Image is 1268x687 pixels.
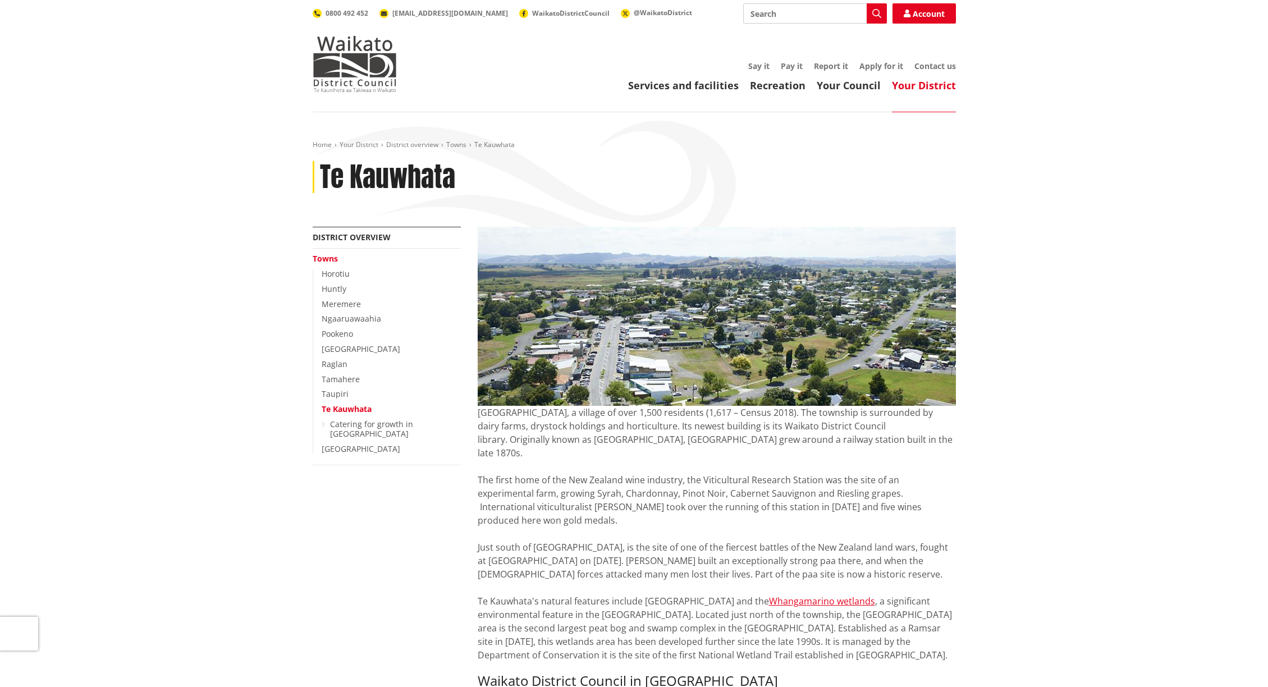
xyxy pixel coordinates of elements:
a: Towns [446,140,466,149]
a: Ngaaruawaahia [322,313,381,324]
a: Contact us [914,61,956,71]
a: Recreation [750,79,805,92]
a: Report it [814,61,848,71]
span: @WaikatoDistrict [634,8,692,17]
a: [GEOGRAPHIC_DATA] [322,343,400,354]
a: [GEOGRAPHIC_DATA] [322,443,400,454]
a: Your District [340,140,378,149]
a: Taupiri [322,388,349,399]
a: Whangamarino wetlands [769,595,875,607]
a: @WaikatoDistrict [621,8,692,17]
nav: breadcrumb [313,140,956,150]
img: Te Kauwhata town [478,227,956,406]
img: Waikato District Council - Te Kaunihera aa Takiwaa o Waikato [313,36,397,92]
a: Home [313,140,332,149]
a: District overview [313,232,391,242]
a: Pay it [781,61,803,71]
h1: Te Kauwhata [320,161,455,194]
a: Services and facilities [628,79,739,92]
a: WaikatoDistrictCouncil [519,8,610,18]
a: Apply for it [859,61,903,71]
a: Huntly [322,283,346,294]
a: Your District [892,79,956,92]
p: [GEOGRAPHIC_DATA], a village of over 1,500 residents (1,617 – Census 2018). The township is surro... [478,406,956,662]
a: Your Council [817,79,881,92]
a: [EMAIL_ADDRESS][DOMAIN_NAME] [379,8,508,18]
a: Horotiu [322,268,350,279]
span: 0800 492 452 [326,8,368,18]
a: Say it [748,61,770,71]
a: Raglan [322,359,347,369]
a: District overview [386,140,438,149]
a: Meremere [322,299,361,309]
span: WaikatoDistrictCouncil [532,8,610,18]
a: Towns [313,253,338,264]
span: Te Kauwhata [474,140,515,149]
a: Pookeno [322,328,353,339]
a: 0800 492 452 [313,8,368,18]
a: Catering for growth in [GEOGRAPHIC_DATA] [330,419,413,439]
a: Tamahere [322,374,360,384]
span: [EMAIL_ADDRESS][DOMAIN_NAME] [392,8,508,18]
a: Te Kauwhata [322,404,372,414]
input: Search input [743,3,887,24]
a: Account [892,3,956,24]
